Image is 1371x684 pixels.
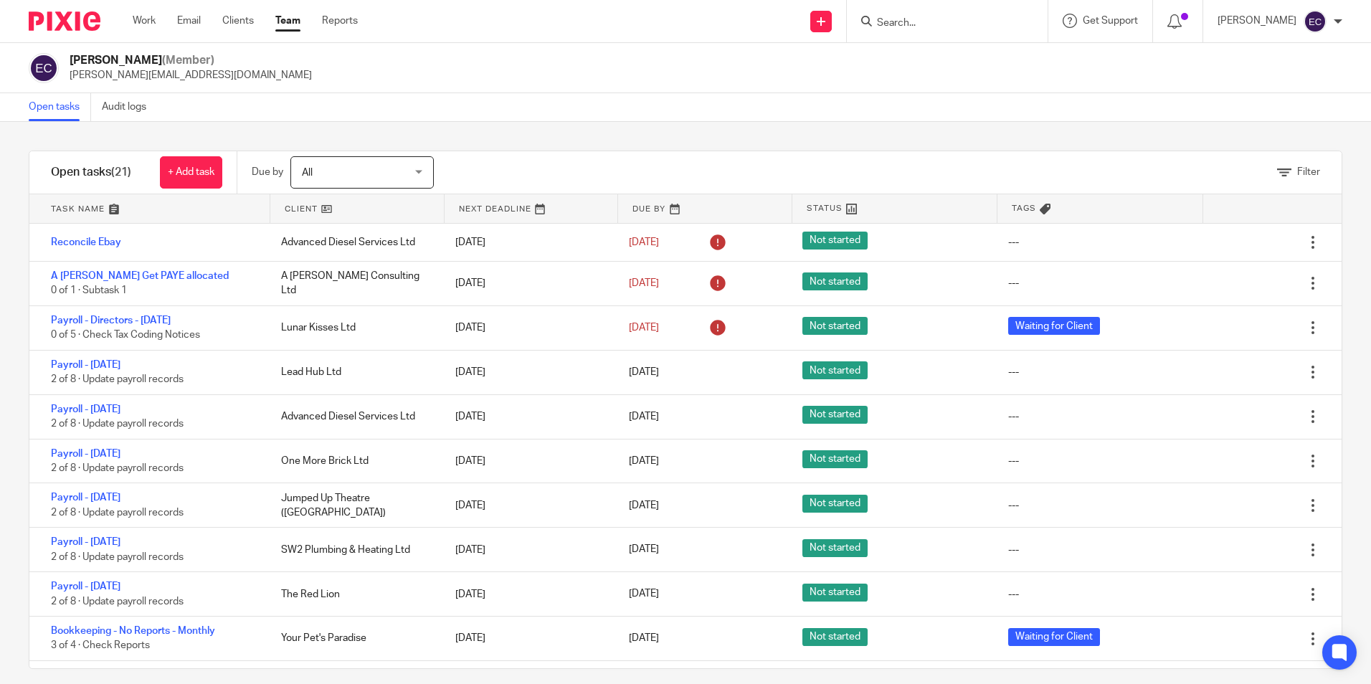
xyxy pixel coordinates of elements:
span: Not started [802,584,868,602]
div: --- [1008,498,1019,513]
div: A [PERSON_NAME] Consulting Ltd [267,262,440,305]
span: 2 of 8 · Update payroll records [51,463,184,473]
a: Payroll - [DATE] [51,537,120,547]
div: [DATE] [441,491,615,520]
span: [DATE] [629,634,659,644]
span: All [302,168,313,178]
span: [DATE] [629,323,659,333]
span: Waiting for Client [1008,317,1100,335]
div: SW2 Plumbing & Heating Ltd [267,536,440,564]
a: Clients [222,14,254,28]
span: [DATE] [629,500,659,510]
div: [DATE] [441,624,615,652]
span: 2 of 8 · Update payroll records [51,552,184,562]
span: Not started [802,361,868,379]
span: 2 of 8 · Update payroll records [51,508,184,518]
a: Email [177,14,201,28]
span: (Member) [162,54,214,66]
span: 2 of 8 · Update payroll records [51,597,184,607]
h1: Open tasks [51,165,131,180]
p: [PERSON_NAME][EMAIL_ADDRESS][DOMAIN_NAME] [70,68,312,82]
input: Search [876,17,1005,30]
div: [DATE] [441,313,615,342]
a: Payroll - [DATE] [51,581,120,592]
span: Not started [802,272,868,290]
div: [DATE] [441,228,615,257]
span: Filter [1297,167,1320,177]
span: 2 of 8 · Update payroll records [51,374,184,384]
a: Open tasks [29,93,91,121]
div: The Red Lion [267,580,440,609]
span: Waiting for Client [1008,628,1100,646]
span: 0 of 1 · Subtask 1 [51,286,127,296]
span: 0 of 5 · Check Tax Coding Notices [51,330,200,340]
span: [DATE] [629,545,659,555]
span: [DATE] [629,412,659,422]
span: [DATE] [629,237,659,247]
a: A [PERSON_NAME] Get PAYE allocated [51,271,229,281]
span: (21) [111,166,131,178]
div: [DATE] [441,580,615,609]
a: Team [275,14,300,28]
div: Jumped Up Theatre ([GEOGRAPHIC_DATA]) [267,484,440,528]
a: Payroll - Directors - [DATE] [51,315,171,326]
div: [DATE] [441,269,615,298]
div: Advanced Diesel Services Ltd [267,402,440,431]
span: Not started [802,317,868,335]
div: [DATE] [441,447,615,475]
span: Not started [802,232,868,250]
h2: [PERSON_NAME] [70,53,312,68]
span: Status [807,202,843,214]
div: Lunar Kisses Ltd [267,313,440,342]
span: Tags [1012,202,1036,214]
div: [DATE] [441,536,615,564]
div: --- [1008,409,1019,424]
span: Not started [802,539,868,557]
span: Not started [802,406,868,424]
a: Reports [322,14,358,28]
a: Payroll - [DATE] [51,449,120,459]
a: Work [133,14,156,28]
span: [DATE] [629,367,659,377]
span: [DATE] [629,278,659,288]
div: [DATE] [441,402,615,431]
span: 2 of 8 · Update payroll records [51,419,184,429]
div: --- [1008,454,1019,468]
span: [DATE] [629,456,659,466]
a: Reconcile Ebay [51,237,121,247]
div: One More Brick Ltd [267,447,440,475]
span: Get Support [1083,16,1138,26]
a: Bookkeeping - No Reports - Monthly [51,626,215,636]
a: Payroll - [DATE] [51,404,120,414]
div: Lead Hub Ltd [267,358,440,386]
a: Audit logs [102,93,157,121]
div: --- [1008,235,1019,250]
span: Not started [802,628,868,646]
a: Payroll - [DATE] [51,360,120,370]
img: svg%3E [1304,10,1327,33]
span: [DATE] [629,589,659,599]
img: svg%3E [29,53,59,83]
div: --- [1008,276,1019,290]
div: --- [1008,543,1019,557]
span: 3 of 4 · Check Reports [51,641,150,651]
div: Advanced Diesel Services Ltd [267,228,440,257]
a: + Add task [160,156,222,189]
div: Your Pet's Paradise [267,624,440,652]
a: Payroll - [DATE] [51,493,120,503]
div: --- [1008,587,1019,602]
span: Not started [802,450,868,468]
div: --- [1008,365,1019,379]
div: [DATE] [441,358,615,386]
img: Pixie [29,11,100,31]
p: Due by [252,165,283,179]
span: Not started [802,495,868,513]
p: [PERSON_NAME] [1218,14,1296,28]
